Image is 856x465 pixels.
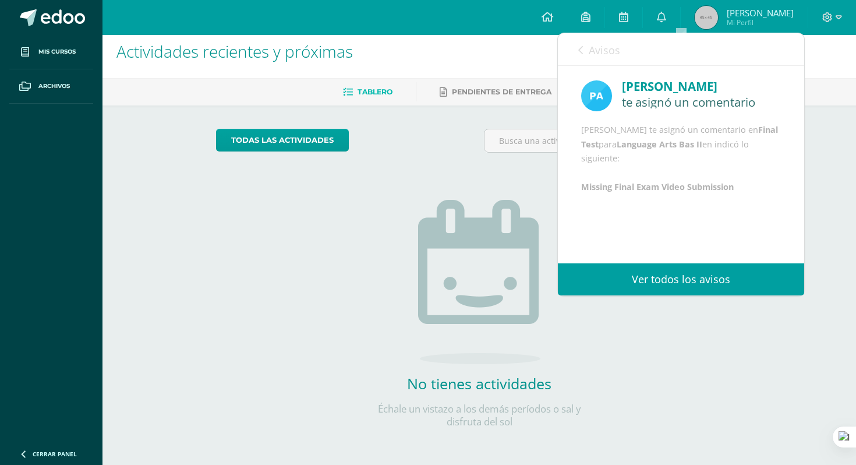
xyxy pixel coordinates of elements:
a: Pendientes de entrega [440,83,551,101]
span: Archivos [38,82,70,91]
img: 16d00d6a61aad0e8a558f8de8df831eb.png [581,80,612,111]
a: Ver todos los avisos [558,263,804,295]
span: Mis cursos [38,47,76,57]
span: [PERSON_NAME] [727,7,794,19]
img: 45x45 [695,6,718,29]
span: Cerrar panel [33,450,77,458]
span: Pendientes de entrega [452,87,551,96]
input: Busca una actividad próxima aquí... [484,129,742,152]
div: [PERSON_NAME] te asignó un comentario en para en indicó lo siguiente: [581,123,781,194]
div: [PERSON_NAME] [622,77,781,96]
a: Archivos [9,69,93,104]
a: Mis cursos [9,35,93,69]
b: Missing Final Exam Video Submission [581,181,734,192]
span: Actividades recientes y próximas [116,40,353,62]
span: Avisos [589,43,620,57]
div: te asignó un comentario [622,96,781,108]
span: Mi Perfil [727,17,794,27]
h2: No tienes actividades [363,374,596,393]
a: Tablero [343,83,392,101]
b: Language Arts Bas II [617,139,702,150]
img: no_activities.png [418,200,540,364]
span: Tablero [358,87,392,96]
a: todas las Actividades [216,129,349,152]
b: Final Test [581,124,778,149]
p: Échale un vistazo a los demás períodos o sal y disfruta del sol [363,403,596,428]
